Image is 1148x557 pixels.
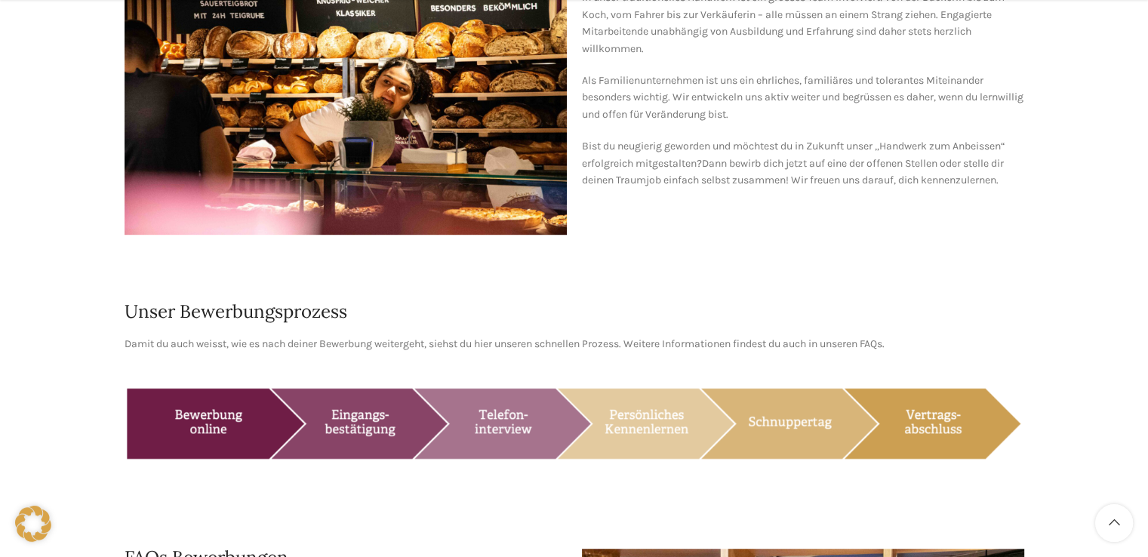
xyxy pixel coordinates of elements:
[582,140,1005,169] span: Bist du neugierig geworden und möchtest du in Zukunft unser „Handwerk zum Anbeissen“ erfolgreich ...
[125,336,1024,352] p: Damit du auch weisst, wie es nach deiner Bewerbung weitergeht, siehst du hier unseren schnellen P...
[1095,504,1133,542] a: Scroll to top button
[582,74,1023,121] span: Als Familienunternehmen ist uns ein ehrliches, familiäres und tolerantes Miteinander besonders wi...
[582,157,1004,186] span: Dann bewirb dich jetzt auf eine der offenen Stellen oder stelle dir deinen Traumjob einfach selbs...
[125,303,1024,321] h2: Unser Bewerbungsprozess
